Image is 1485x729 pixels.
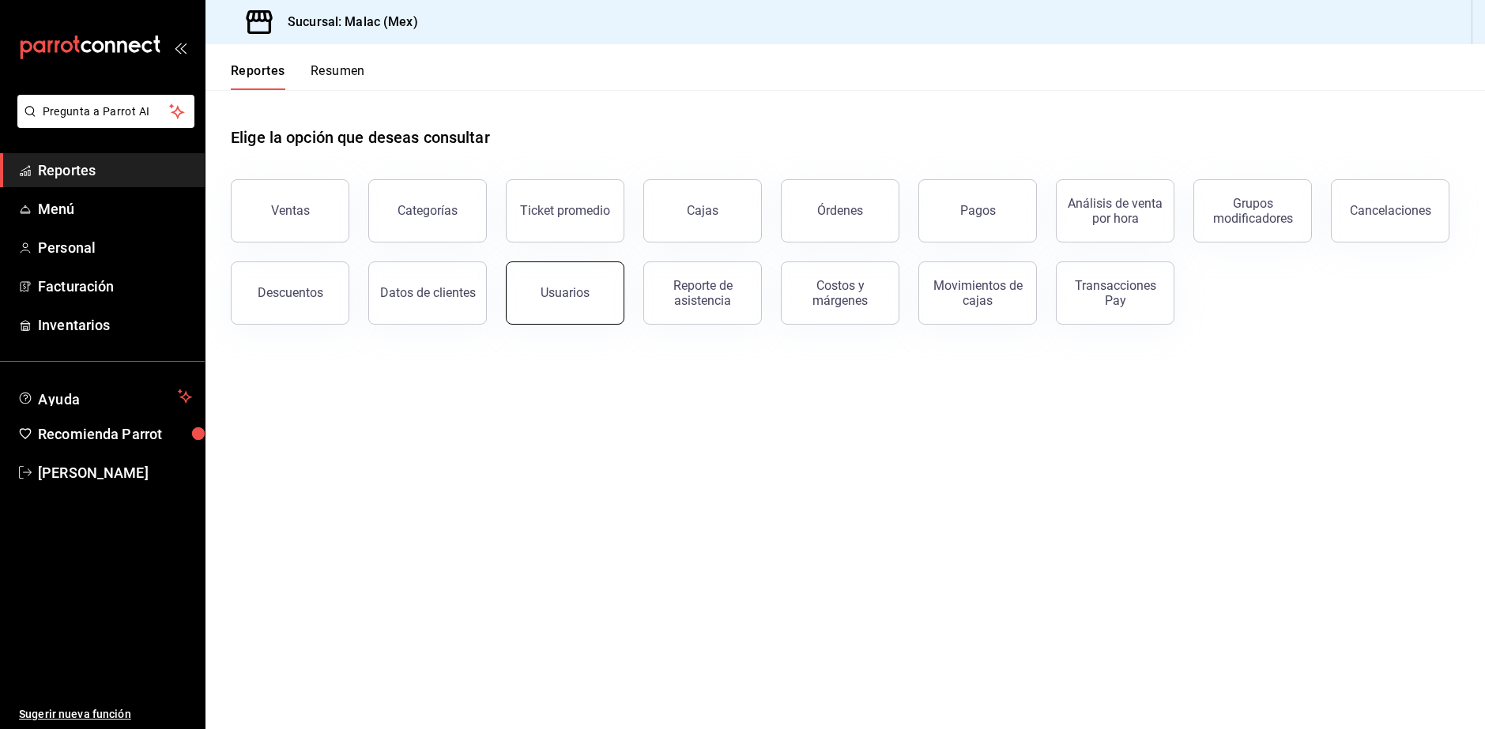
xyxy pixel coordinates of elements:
[781,179,899,242] button: Órdenes
[38,198,192,220] span: Menú
[1350,203,1431,218] div: Cancelaciones
[368,179,487,242] button: Categorías
[1204,196,1302,226] div: Grupos modificadores
[38,462,192,483] span: [PERSON_NAME]
[817,203,863,218] div: Órdenes
[19,706,192,723] span: Sugerir nueva función
[231,179,349,242] button: Ventas
[960,203,996,218] div: Pagos
[231,63,285,90] button: Reportes
[929,278,1027,308] div: Movimientos de cajas
[781,261,899,325] button: Costos y márgenes
[231,63,365,90] div: navigation tabs
[1056,261,1174,325] button: Transacciones Pay
[311,63,365,90] button: Resumen
[654,278,752,308] div: Reporte de asistencia
[398,203,458,218] div: Categorías
[643,179,762,242] button: Cajas
[231,126,490,149] h1: Elige la opción que deseas consultar
[1331,179,1449,242] button: Cancelaciones
[38,387,171,406] span: Ayuda
[11,115,194,131] a: Pregunta a Parrot AI
[271,203,310,218] div: Ventas
[506,179,624,242] button: Ticket promedio
[791,278,889,308] div: Costos y márgenes
[687,203,718,218] div: Cajas
[368,261,487,325] button: Datos de clientes
[43,103,170,120] span: Pregunta a Parrot AI
[1193,179,1312,242] button: Grupos modificadores
[1066,196,1164,226] div: Análisis de venta por hora
[38,314,192,336] span: Inventarios
[918,261,1037,325] button: Movimientos de cajas
[17,95,194,128] button: Pregunta a Parrot AI
[38,423,192,445] span: Recomienda Parrot
[38,160,192,181] span: Reportes
[1066,278,1164,308] div: Transacciones Pay
[918,179,1037,242] button: Pagos
[174,41,187,54] button: open_drawer_menu
[38,276,192,297] span: Facturación
[541,285,590,300] div: Usuarios
[258,285,323,300] div: Descuentos
[38,237,192,258] span: Personal
[1056,179,1174,242] button: Análisis de venta por hora
[643,261,762,325] button: Reporte de asistencia
[520,203,610,218] div: Ticket promedio
[275,13,418,32] h3: Sucursal: Malac (Mex)
[380,285,476,300] div: Datos de clientes
[231,261,349,325] button: Descuentos
[506,261,624,325] button: Usuarios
